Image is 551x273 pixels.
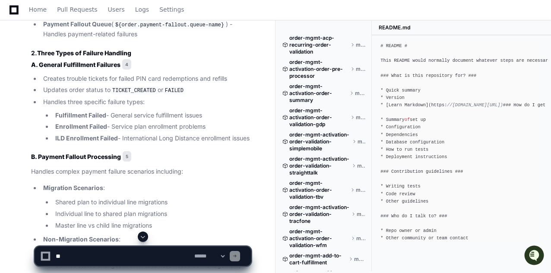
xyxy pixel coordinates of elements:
[289,180,349,200] span: order-mgmt-activation-order-validation-tbv
[31,61,120,68] strong: A. General Fulfillment Failures
[9,8,26,25] img: PlayerZero
[9,107,22,121] img: Matt Kasner
[447,102,503,108] span: //[DOMAIN_NAME][URL])
[289,156,350,176] span: order-mgmt-activation-order-validation-straighttalk
[41,97,251,143] li: Handles three specific failure types:
[114,21,226,29] code: ${order.payment-fallout.queue-name}
[356,114,365,121] span: master
[289,59,349,79] span: order-mgmt-activation-order-pre-processor
[39,64,142,73] div: Start new chat
[53,221,251,231] li: Master line vs child line migrations
[9,34,157,48] div: Welcome
[289,35,349,55] span: order-mgmt-acp-recurring-order-validation
[289,228,349,249] span: order-mgmt-activation-order-validation-wfm
[9,94,58,101] div: Past conversations
[357,162,365,169] span: master
[55,111,106,119] strong: Fulfillment Failed
[37,49,131,57] strong: Three Types of Failure Handling
[163,87,185,95] code: FAILED
[357,211,365,218] span: master
[55,123,107,130] strong: Enrollment Failed
[289,204,350,225] span: order-mgmt-activation-order-validation-tracfone
[53,111,251,121] li: - General service fulfillment issues
[53,209,251,219] li: Individual line to shared plan migrations
[356,187,365,194] span: master
[356,66,365,73] span: master
[358,138,366,145] span: master
[159,7,184,12] span: Settings
[27,139,72,146] span: Tejeshwer Degala
[41,19,251,39] li: ( ) - Handles payment-related failures
[41,85,251,95] li: Updates order status to or
[43,183,251,193] p: :
[53,122,251,132] li: - Service plan enrollment problems
[76,115,94,122] span: [DATE]
[289,107,349,128] span: order-mgmt-activation-order-validation-gdp
[53,133,251,143] li: - International Long Distance enrollment issues
[31,153,121,160] strong: B. Payment Fallout Processing
[9,64,24,79] img: 1756235613930-3d25f9e4-fa56-45dd-b3ad-e072dfbd1548
[135,7,149,12] span: Logs
[86,158,104,165] span: Pylon
[55,134,118,142] strong: ILD Enrollment Failed
[289,131,351,152] span: order-mgmt-activation-order-validation-simplemobile
[31,167,251,177] p: Handles complex payment failure scenarios including:
[111,87,158,95] code: TICKET_CREATED
[355,90,365,97] span: master
[39,73,135,79] div: We're offline, but we'll be back soon!
[289,83,348,104] span: order-mgmt-activation-order-summary
[379,24,410,31] span: README.md
[29,7,47,12] span: Home
[134,92,157,102] button: See all
[356,41,365,48] span: master
[27,115,70,122] span: [PERSON_NAME]
[123,151,131,162] span: 5
[380,42,542,242] div: # README # This README would normally document whatever steps are necessary to get your applicati...
[31,49,251,57] h3: 2.
[147,67,157,77] button: Start new chat
[108,7,125,12] span: Users
[17,116,24,123] img: 1756235613930-3d25f9e4-fa56-45dd-b3ad-e072dfbd1548
[523,244,547,268] iframe: Open customer support
[9,130,22,144] img: Tejeshwer Degala
[405,117,410,122] span: of
[43,184,103,191] strong: Migration Scenarios
[43,20,111,28] strong: Payment Fallout Queue
[74,139,77,146] span: •
[57,7,97,12] span: Pull Requests
[53,197,251,207] li: Shared plan to individual line migrations
[72,115,75,122] span: •
[18,64,34,79] img: 7521149027303_d2c55a7ec3fe4098c2f6_72.png
[79,139,97,146] span: [DATE]
[41,74,251,84] li: Creates trouble tickets for failed PIN card redemptions and refills
[122,59,131,70] span: 4
[61,158,104,165] a: Powered byPylon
